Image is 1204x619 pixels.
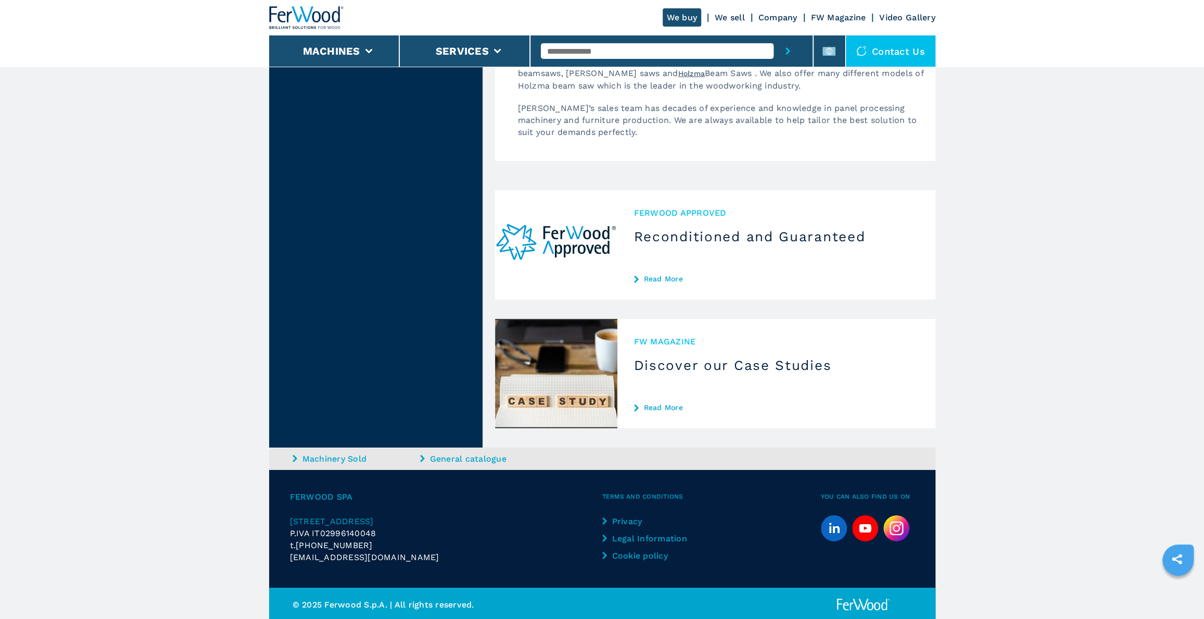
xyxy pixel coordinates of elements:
h3: Discover our Case Studies [634,357,919,374]
span: P.IVA IT02996140048 [290,528,376,538]
a: FW Magazine [811,13,866,22]
p: © 2025 Ferwood S.p.A. | All rights reserved. [293,599,602,611]
img: Reconditioned and Guaranteed [495,190,617,300]
a: Legal Information [602,533,689,544]
a: Machinery Sold [293,453,417,465]
a: Cookie policy [602,550,689,562]
button: submit-button [774,35,802,67]
a: youtube [852,515,878,541]
a: Privacy [602,515,689,527]
iframe: Chat [1160,572,1196,611]
button: Machines [303,45,360,57]
span: [EMAIL_ADDRESS][DOMAIN_NAME] [290,551,439,563]
a: General catalogue [420,453,545,465]
span: Terms and Conditions [602,491,821,503]
span: [PHONE_NUMBER] [296,539,373,551]
span: FW MAGAZINE [634,336,919,348]
img: Discover our Case Studies [495,319,617,428]
span: You can also find us on [821,491,915,503]
a: Read More [634,275,919,283]
img: Contact us [856,46,867,56]
h3: Reconditioned and Guaranteed [634,228,919,245]
a: We buy [663,8,702,27]
a: We sell [715,13,745,22]
p: [PERSON_NAME]’s sales team has decades of experience and knowledge in panel processing machinery ... [508,102,935,148]
span: Ferwood Approved [634,207,919,219]
a: linkedin [821,515,847,541]
div: t. [290,539,602,551]
p: Second hand beam saws are commonly available for sale from Ferwood [GEOGRAPHIC_DATA], offering hi... [508,43,935,102]
img: Ferwood [269,6,344,29]
a: sharethis [1164,546,1190,572]
div: Contact us [846,35,935,67]
img: Ferwood [835,598,891,611]
span: Ferwood Spa [290,491,602,503]
a: Read More [634,403,919,412]
span: [STREET_ADDRESS] [290,516,374,526]
a: Video Gallery [879,13,935,22]
a: Company [758,13,797,22]
button: Services [436,45,489,57]
img: Instagram [883,515,909,541]
a: [STREET_ADDRESS] [290,515,602,527]
a: Holzma [678,69,705,78]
